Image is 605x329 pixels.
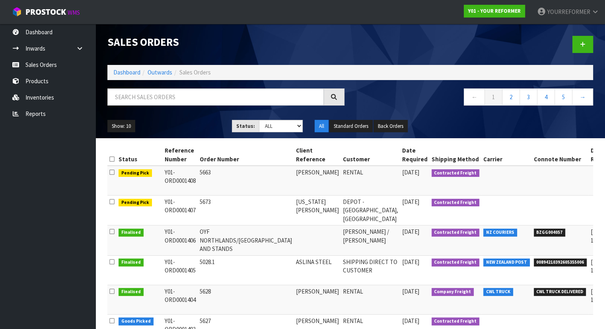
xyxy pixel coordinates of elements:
h1: Sales Orders [107,36,344,48]
td: [US_STATE][PERSON_NAME] [294,196,341,225]
a: 4 [537,88,555,106]
input: Search sales orders [107,88,324,106]
td: Y01-ORD0001404 [163,285,198,314]
th: Reference Number [163,144,198,166]
span: Sales Orders [179,69,211,76]
small: WMS [68,9,80,16]
span: CWL TRUCK [483,288,513,296]
th: Status [117,144,163,166]
button: Standard Orders [329,120,373,133]
th: Order Number [198,144,294,166]
span: NZ COURIERS [483,229,517,237]
span: Contracted Freight [432,199,480,207]
span: [DATE] [402,288,419,295]
button: Show: 10 [107,120,135,133]
strong: Status: [236,123,255,129]
span: YOURREFORMER [547,8,590,16]
span: [DATE] [402,198,419,206]
a: 3 [519,88,537,106]
td: Y01-ORD0001405 [163,255,198,285]
span: NEW ZEALAND POST [483,258,530,266]
span: CWL TRUCK DELIVERED [534,288,586,296]
span: Goods Picked [119,317,154,325]
span: Finalised [119,229,144,237]
span: Finalised [119,288,144,296]
a: 5 [554,88,572,106]
button: Back Orders [374,120,408,133]
span: ProStock [25,7,66,17]
a: 1 [484,88,502,106]
td: 5028.1 [198,255,294,285]
span: [DATE] [402,258,419,266]
td: SHIPPING DIRECT TO CUSTOMER [341,255,400,285]
button: All [315,120,329,133]
td: Y01-ORD0001408 [163,166,198,196]
td: [PERSON_NAME] / [PERSON_NAME] [341,225,400,255]
td: DEPOT - [GEOGRAPHIC_DATA], [GEOGRAPHIC_DATA] [341,196,400,225]
span: Contracted Freight [432,317,480,325]
span: [DATE] [402,317,419,325]
a: Outwards [148,69,172,76]
span: Company Freight [432,288,474,296]
span: [DATE] [402,228,419,235]
span: Finalised [119,258,144,266]
a: Dashboard [113,69,140,76]
a: ← [464,88,485,106]
th: Customer [341,144,400,166]
td: 5628 [198,285,294,314]
td: RENTAL [341,285,400,314]
td: [PERSON_NAME] [294,166,341,196]
td: OYF NORTHLANDS/[GEOGRAPHIC_DATA] AND STANDS [198,225,294,255]
th: Shipping Method [430,144,482,166]
img: cube-alt.png [12,7,22,17]
span: BZGG004057 [534,229,566,237]
td: Y01-ORD0001407 [163,196,198,225]
strong: Y01 - YOUR REFORMER [468,8,521,14]
a: → [572,88,593,106]
span: Pending Pick [119,169,152,177]
th: Connote Number [532,144,589,166]
span: Contracted Freight [432,169,480,177]
td: [PERSON_NAME] [294,285,341,314]
span: 00894210392605355006 [534,258,587,266]
td: Y01-ORD0001406 [163,225,198,255]
span: [DATE] [402,168,419,176]
span: Pending Pick [119,199,152,207]
a: 2 [502,88,520,106]
span: Contracted Freight [432,229,480,237]
td: RENTAL [341,166,400,196]
th: Client Reference [294,144,341,166]
th: Date Required [400,144,430,166]
th: Carrier [481,144,532,166]
span: Contracted Freight [432,258,480,266]
td: ASLINA STEEL [294,255,341,285]
td: 5673 [198,196,294,225]
nav: Page navigation [356,88,593,108]
td: 5663 [198,166,294,196]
